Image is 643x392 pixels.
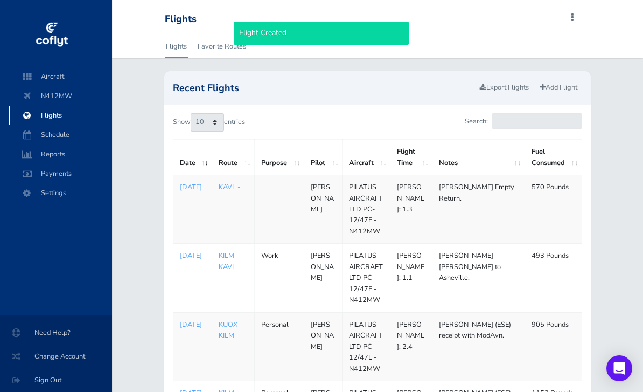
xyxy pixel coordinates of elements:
[212,140,255,175] th: Route: activate to sort column ascending
[525,244,582,312] td: 493 Pounds
[343,312,390,381] td: PILATUS AIRCRAFT LTD PC-12/47E - N412MW
[432,175,525,244] td: [PERSON_NAME] Empty Return.
[535,80,582,95] a: Add Flight
[255,312,304,381] td: Personal
[165,35,188,58] a: Flights
[180,250,205,261] a: [DATE]
[19,86,101,106] span: N412MW
[465,113,582,129] label: Search:
[173,140,212,175] th: Date: activate to sort column ascending
[19,145,101,164] span: Reports
[19,125,101,145] span: Schedule
[390,140,432,175] th: Flight Time: activate to sort column ascending
[13,323,99,342] span: Need Help?
[343,140,390,175] th: Aircraft: activate to sort column ascending
[19,183,101,203] span: Settings
[525,140,582,175] th: Fuel Consumed: activate to sort column ascending
[180,182,205,192] a: [DATE]
[432,312,525,381] td: [PERSON_NAME] (ESE) - receipt with ModAvn.
[525,175,582,244] td: 570 Pounds
[34,19,69,51] img: coflyt logo
[390,244,432,312] td: [PERSON_NAME]: 1.1
[606,355,632,381] div: Open Intercom Messenger
[173,83,475,93] h2: Recent Flights
[173,113,245,132] label: Show entries
[255,140,304,175] th: Purpose: activate to sort column ascending
[19,164,101,183] span: Payments
[180,319,205,330] a: [DATE]
[304,140,343,175] th: Pilot: activate to sort column ascending
[13,347,99,366] span: Change Account
[165,13,197,25] div: Flights
[19,67,101,86] span: Aircraft
[19,106,101,125] span: Flights
[343,244,390,312] td: PILATUS AIRCRAFT LTD PC-12/47E - N412MW
[432,140,525,175] th: Notes: activate to sort column ascending
[13,370,99,390] span: Sign Out
[390,175,432,244] td: [PERSON_NAME]: 1.3
[219,182,240,192] a: KAVL -
[432,244,525,312] td: [PERSON_NAME] [PERSON_NAME] to Asheville.
[191,113,224,132] select: Showentries
[475,80,534,95] a: Export Flights
[390,312,432,381] td: [PERSON_NAME]: 2.4
[234,22,409,44] div: Flight Created
[304,244,343,312] td: [PERSON_NAME]
[255,244,304,312] td: Work
[219,320,242,340] a: KUOX - KILM
[492,113,582,129] input: Search:
[343,175,390,244] td: PILATUS AIRCRAFT LTD PC-12/47E - N412MW
[197,35,247,58] a: Favorite Routes
[304,175,343,244] td: [PERSON_NAME]
[304,312,343,381] td: [PERSON_NAME]
[219,251,239,271] a: KILM - KAVL
[525,312,582,381] td: 905 Pounds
